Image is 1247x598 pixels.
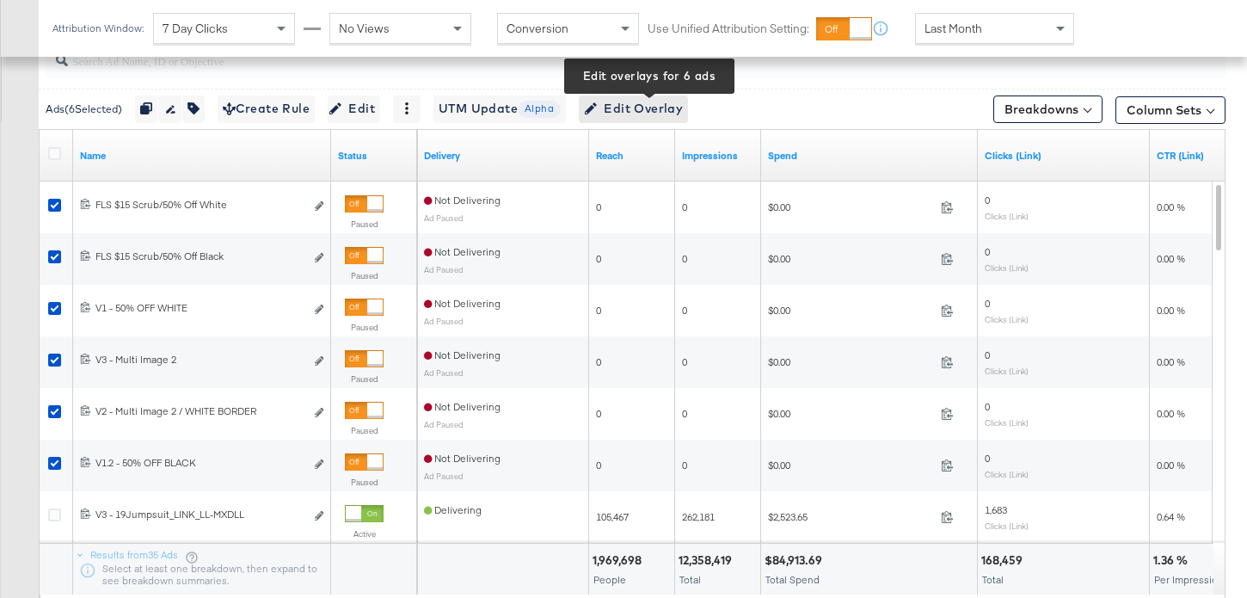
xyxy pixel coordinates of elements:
[768,149,971,163] a: The total amount spent to date.
[682,459,687,472] span: 0
[596,200,601,213] span: 0
[768,407,934,420] span: $0.00
[985,245,990,258] span: 0
[982,573,1004,586] span: Total
[924,21,982,36] span: Last Month
[985,366,1029,376] sub: Clicks (Link)
[223,98,310,120] span: Create Rule
[679,573,701,586] span: Total
[95,301,304,315] div: V1 - 50% OFF WHITE
[596,304,601,317] span: 0
[424,367,464,378] sub: Ad Paused
[768,355,934,368] span: $0.00
[1157,510,1185,523] span: 0.64 %
[768,459,934,472] span: $0.00
[439,98,561,120] span: UTM Update
[682,149,754,163] a: The number of times your ad was served. On mobile apps an ad is counted as served the first time ...
[424,400,501,413] span: Not Delivering
[985,262,1029,273] sub: Clicks (Link)
[95,508,304,521] div: V3 - 19Jumpsuit_LINK_LL-MXDLL
[345,322,384,333] label: Paused
[345,528,384,539] label: Active
[345,270,384,281] label: Paused
[95,353,304,367] div: V3 - Multi Image 2
[1154,573,1224,586] span: Per Impression
[46,102,122,117] div: Ads ( 6 Selected)
[1157,407,1185,420] span: 0.00 %
[985,469,1029,479] sub: Clicks (Link)
[596,510,629,523] span: 105,467
[985,417,1029,428] sub: Clicks (Link)
[985,211,1029,221] sub: Clicks (Link)
[345,373,384,385] label: Paused
[1157,355,1185,368] span: 0.00 %
[682,304,687,317] span: 0
[985,348,990,361] span: 0
[985,400,990,413] span: 0
[52,22,144,34] div: Attribution Window:
[1157,304,1185,317] span: 0.00 %
[985,521,1029,531] sub: Clicks (Link)
[95,250,304,263] div: FLS $15 Scrub/50% Off Black
[424,194,501,207] span: Not Delivering
[218,96,315,123] button: Create Rule
[993,96,1103,123] button: Breakdowns
[333,98,375,120] span: Edit
[596,407,601,420] span: 0
[424,316,464,326] sub: Ad Paused
[424,149,582,163] a: Reflects the ability of your Ad to achieve delivery.
[345,219,384,230] label: Paused
[424,452,501,465] span: Not Delivering
[596,149,668,163] a: The number of people your ad was served to.
[424,503,482,516] span: Delivering
[424,419,464,429] sub: Ad Paused
[985,314,1029,324] sub: Clicks (Link)
[328,96,380,123] button: Edit
[985,149,1143,163] a: The number of clicks on links appearing on your ad or Page that direct people to your sites off F...
[679,552,737,569] div: 12,358,419
[682,252,687,265] span: 0
[985,452,990,465] span: 0
[682,200,687,213] span: 0
[424,264,464,274] sub: Ad Paused
[345,425,384,436] label: Paused
[95,456,304,470] div: V1.2 - 50% OFF BLACK
[768,304,934,317] span: $0.00
[338,149,410,163] a: Shows the current state of your Ad.
[424,471,464,481] sub: Ad Paused
[1157,459,1185,472] span: 0.00 %
[682,355,687,368] span: 0
[768,510,934,523] span: $2,523.65
[768,200,934,213] span: $0.00
[985,194,990,207] span: 0
[95,198,304,212] div: FLS $15 Scrub/50% Off White
[1153,552,1193,569] div: 1.36 %
[95,404,304,418] div: V2 - Multi Image 2 / WHITE BORDER
[682,407,687,420] span: 0
[985,297,990,310] span: 0
[593,552,647,569] div: 1,969,698
[1157,200,1185,213] span: 0.00 %
[1157,149,1229,163] a: The number of clicks received on a link in your ad divided by the number of impressions.
[596,459,601,472] span: 0
[648,21,809,37] label: Use Unified Attribution Setting:
[981,552,1028,569] div: 168,459
[345,477,384,488] label: Paused
[596,252,601,265] span: 0
[518,101,561,117] span: Alpha
[424,245,501,258] span: Not Delivering
[765,573,820,586] span: Total Spend
[596,355,601,368] span: 0
[80,149,324,163] a: Ad Name.
[765,552,827,569] div: $84,913.69
[339,21,390,36] span: No Views
[163,21,228,36] span: 7 Day Clicks
[433,96,566,123] button: UTM UpdateAlpha
[584,98,683,120] span: Edit Overlay
[985,503,1007,516] span: 1,683
[424,297,501,310] span: Not Delivering
[424,213,464,223] sub: Ad Paused
[424,348,501,361] span: Not Delivering
[1115,96,1225,124] button: Column Sets
[579,96,688,123] button: Edit OverlayEdit overlays for 6 ads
